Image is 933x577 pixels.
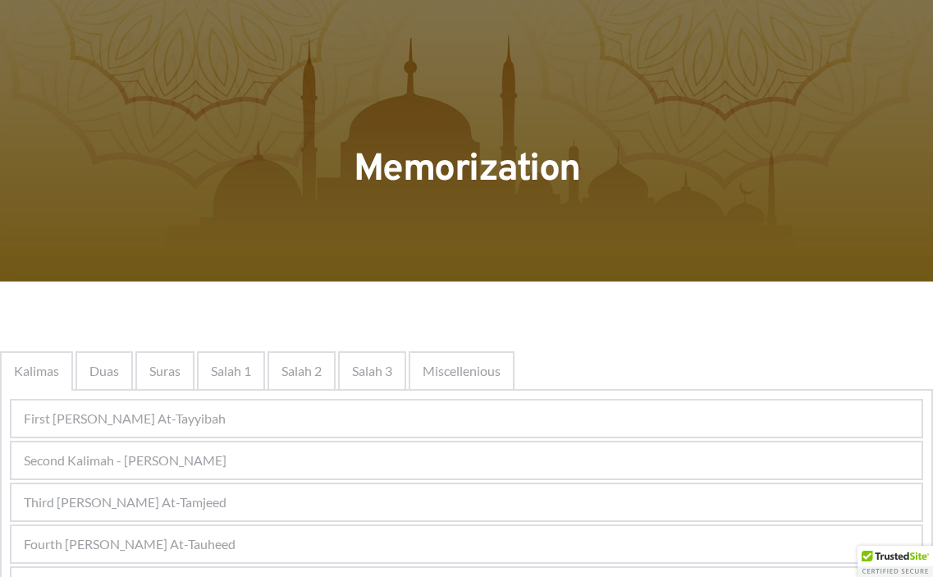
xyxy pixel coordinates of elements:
[24,492,226,512] span: Third [PERSON_NAME] At-Tamjeed
[89,361,119,381] span: Duas
[24,451,226,470] span: Second Kalimah - [PERSON_NAME]
[858,546,933,577] div: TrustedSite Certified
[149,361,181,381] span: Suras
[24,409,226,428] span: First [PERSON_NAME] At-Tayyibah
[211,361,251,381] span: Salah 1
[352,361,392,381] span: Salah 3
[14,361,59,381] span: Kalimas
[423,361,501,381] span: Miscellenious
[281,361,322,381] span: Salah 2
[354,146,580,195] span: Memorization
[24,534,236,554] span: Fourth [PERSON_NAME] At-Tauheed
